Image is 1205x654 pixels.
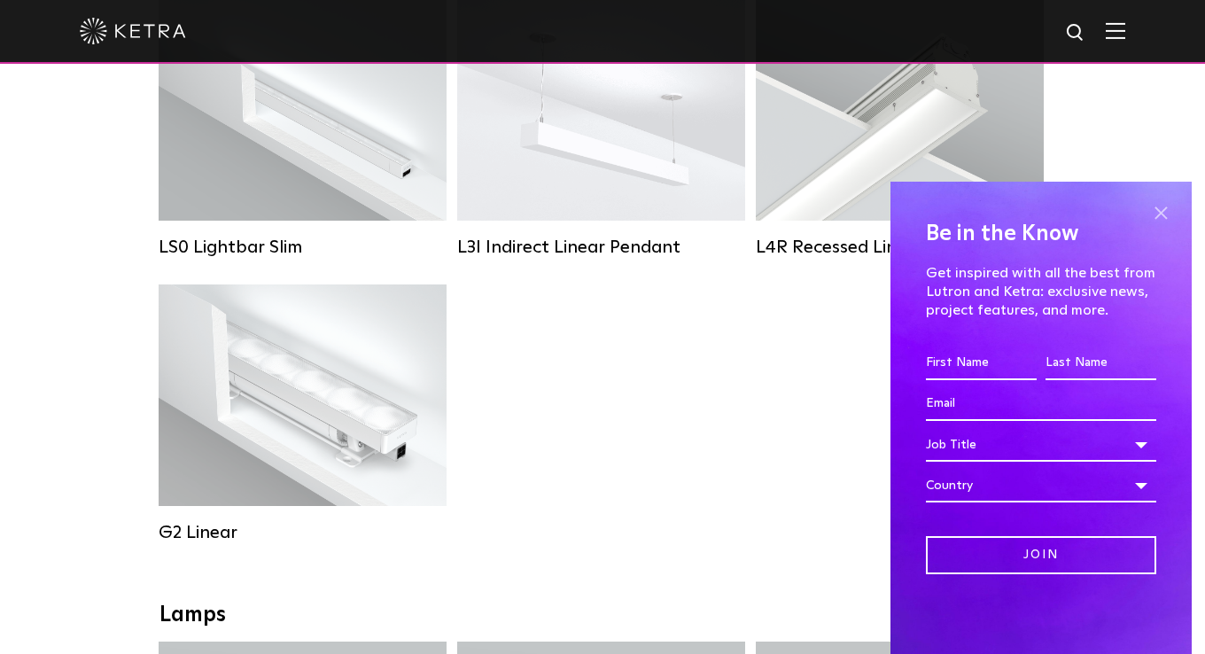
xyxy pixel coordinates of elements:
[1046,346,1156,380] input: Last Name
[159,603,1046,628] div: Lamps
[926,469,1156,502] div: Country
[926,264,1156,319] p: Get inspired with all the best from Lutron and Ketra: exclusive news, project features, and more.
[926,536,1156,574] input: Join
[1106,22,1125,39] img: Hamburger%20Nav.svg
[756,237,1044,258] div: L4R Recessed Linear
[159,522,447,543] div: G2 Linear
[159,284,447,543] a: G2 Linear Lumen Output:400 / 700 / 1000Colors:WhiteBeam Angles:Flood / [GEOGRAPHIC_DATA] / Narrow...
[1065,22,1087,44] img: search icon
[926,428,1156,462] div: Job Title
[457,237,745,258] div: L3I Indirect Linear Pendant
[80,18,186,44] img: ketra-logo-2019-white
[159,237,447,258] div: LS0 Lightbar Slim
[926,217,1156,251] h4: Be in the Know
[926,387,1156,421] input: Email
[926,346,1037,380] input: First Name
